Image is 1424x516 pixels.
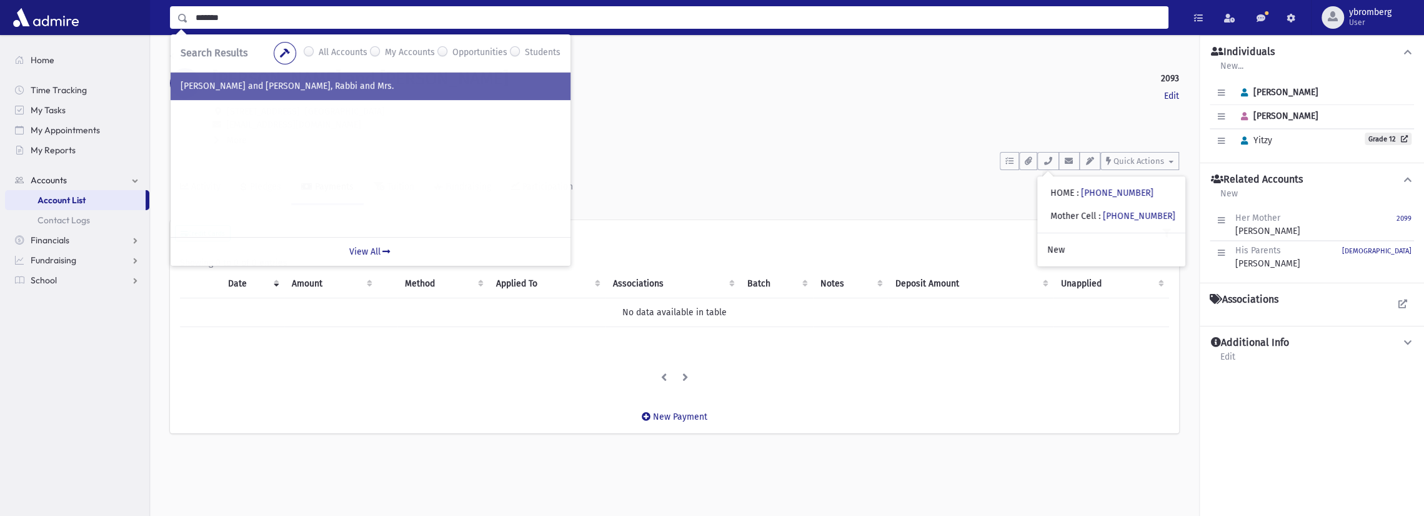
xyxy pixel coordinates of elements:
[180,298,1169,326] td: No data available in table
[1100,152,1179,170] button: Quick Actions
[31,144,76,156] span: My Reports
[10,5,82,30] img: AdmirePro
[5,270,149,290] a: School
[1365,133,1412,145] a: Grade 12
[5,100,149,120] a: My Tasks
[1397,211,1412,238] a: 2099
[1235,245,1281,256] span: His Parents
[31,104,66,116] span: My Tasks
[1050,186,1153,200] div: HOME
[5,210,149,230] a: Contact Logs
[31,235,69,246] span: Financials
[1220,350,1236,372] a: Edit
[37,195,86,206] span: Account List
[31,54,54,66] span: Home
[37,215,90,226] span: Contact Logs
[1081,188,1153,198] a: [PHONE_NUMBER]
[1211,173,1303,186] h4: Related Accounts
[31,84,87,96] span: Time Tracking
[1349,8,1392,18] span: ybromberg
[170,170,231,205] a: Activity
[605,270,740,298] th: Associations: activate to sort column ascending
[170,50,216,68] nav: breadcrumb
[1113,156,1164,166] span: Quick Actions
[1210,293,1278,306] h4: Associations
[31,275,57,286] span: School
[1050,210,1175,223] div: Mother Cell
[1053,270,1169,298] th: Unapplied: activate to sort column ascending
[1037,238,1185,261] a: New
[170,51,216,62] a: Accounts
[452,46,507,61] label: Opportunities
[1098,211,1100,221] span: :
[1235,87,1318,98] span: [PERSON_NAME]
[1235,211,1300,238] div: [PERSON_NAME]
[5,170,149,190] a: Accounts
[1342,247,1412,255] small: [DEMOGRAPHIC_DATA]
[1211,46,1275,59] h4: Individuals
[5,230,149,250] a: Financials
[1235,244,1300,270] div: [PERSON_NAME]
[31,124,100,136] span: My Appointments
[1235,111,1318,121] span: [PERSON_NAME]
[1235,213,1280,223] span: Her Mother
[188,6,1168,29] input: Search
[1077,188,1078,198] span: :
[284,270,377,298] th: Amount: activate to sort column ascending
[1235,135,1272,146] span: Yitzy
[1164,89,1179,103] a: Edit
[5,80,149,100] a: Time Tracking
[1220,186,1238,209] a: New
[740,270,813,298] th: Batch: activate to sort column ascending
[1342,244,1412,270] a: [DEMOGRAPHIC_DATA]
[397,270,489,298] th: Method: activate to sort column ascending
[5,190,146,210] a: Account List
[1211,336,1289,350] h4: Additional Info
[180,256,1169,270] div: Showing 0 to 0 of 0 entries
[813,270,888,298] th: Notes: activate to sort column ascending
[181,80,560,93] p: [PERSON_NAME] and [PERSON_NAME], Rabbi and Mrs.
[1349,18,1392,28] span: User
[888,270,1053,298] th: Deposit Amount: activate to sort column ascending
[170,68,200,98] div: R
[1103,211,1175,221] a: [PHONE_NUMBER]
[5,140,149,160] a: My Reports
[632,402,717,432] a: New Payment
[1210,336,1414,350] button: Additional Info
[31,255,76,266] span: Fundraising
[181,47,247,59] span: Search Results
[31,175,67,186] span: Accounts
[1161,72,1179,85] strong: 2093
[5,50,149,70] a: Home
[489,270,606,298] th: Applied To: activate to sort column ascending
[1220,59,1244,81] a: New...
[221,270,284,298] th: Date: activate to sort column ascending
[525,46,560,61] label: Students
[171,237,570,266] a: View All
[5,120,149,140] a: My Appointments
[319,46,367,61] label: All Accounts
[385,46,435,61] label: My Accounts
[1210,173,1414,186] button: Related Accounts
[5,250,149,270] a: Fundraising
[1397,215,1412,223] small: 2099
[1210,46,1414,59] button: Individuals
